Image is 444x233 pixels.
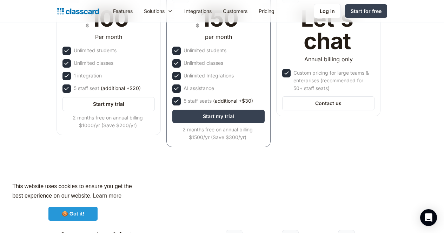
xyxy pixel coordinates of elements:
[74,59,113,67] div: Unlimited classes
[184,59,223,67] div: Unlimited classes
[92,191,122,201] a: learn more about cookies
[12,182,134,201] span: This website uses cookies to ensure you get the best experience on our website.
[172,110,265,123] a: Start my trial
[62,114,153,129] div: 2 months free on annual billing $1000/yr (Save $200/yr)
[293,69,373,92] div: Custom pricing for large teams & enterprises (recommended for 50+ staff seats)
[6,176,140,227] div: cookieconsent
[282,96,375,110] a: Contact us
[217,3,253,19] a: Customers
[253,3,280,19] a: Pricing
[144,7,165,15] div: Solutions
[101,84,141,92] span: (additional +$20)
[304,55,353,63] div: Annual billing only
[62,97,155,111] a: Start my trial
[200,7,238,30] div: 150
[57,6,99,16] a: home
[314,4,341,18] a: Log in
[184,72,234,80] div: Unlimited Integrations
[107,3,138,19] a: Features
[213,97,253,105] span: (additional +$30)
[86,21,89,30] div: $
[74,72,102,80] div: 1 integration
[90,7,129,30] div: 100
[179,3,217,19] a: Integrations
[74,84,141,92] div: 5 staff seat
[345,4,387,18] a: Start for free
[282,7,372,52] div: Let's chat
[184,47,226,54] div: Unlimited students
[420,209,437,226] div: Open Intercom Messenger
[138,3,179,19] div: Solutions
[351,7,382,15] div: Start for free
[205,33,232,41] div: per month
[95,33,122,41] div: Per month
[48,207,98,221] a: dismiss cookie message
[184,84,214,92] div: AI assistance
[172,126,263,141] div: 2 months free on annual billing $1500/yr (Save $300/yr)
[74,47,117,54] div: Unlimited students
[320,7,335,15] div: Log in
[196,21,199,30] div: $
[184,97,253,105] div: 5 staff seats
